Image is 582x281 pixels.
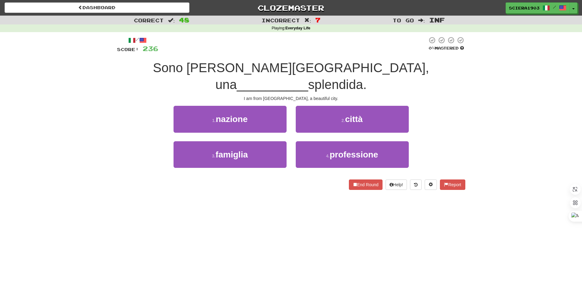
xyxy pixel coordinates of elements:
span: 7 [315,16,320,24]
span: sciera1903 [509,5,540,11]
span: 48 [179,16,189,24]
span: __________ [237,77,308,92]
span: To go [393,17,414,23]
span: Incorrect [262,17,300,23]
span: Inf [429,16,445,24]
button: Help! [386,179,407,190]
span: professione [330,150,378,159]
div: I am from [GEOGRAPHIC_DATA], a beautiful city. [117,95,465,102]
span: : [168,18,175,23]
button: Report [440,179,465,190]
span: / [553,5,556,9]
span: Score: [117,47,139,52]
span: splendida. [308,77,367,92]
a: sciera1903 / [506,2,570,13]
div: Mastered [427,46,465,51]
span: 236 [143,45,158,52]
span: Sono [PERSON_NAME][GEOGRAPHIC_DATA], una [153,61,429,92]
button: 1.nazione [174,106,287,132]
a: Clozemaster [199,2,383,13]
span: nazione [216,114,247,124]
a: Dashboard [5,2,189,13]
span: città [345,114,363,124]
button: Round history (alt+y) [410,179,422,190]
div: / [117,36,158,44]
small: 4 . [326,153,330,158]
small: 1 . [212,118,216,123]
small: 2 . [342,118,345,123]
span: 0 % [429,46,435,50]
small: 3 . [212,153,216,158]
span: famiglia [215,150,248,159]
button: End Round [349,179,383,190]
button: 4.professione [296,141,409,168]
strong: Everyday Life [285,26,310,30]
button: 3.famiglia [174,141,287,168]
button: 2.città [296,106,409,132]
span: Correct [134,17,164,23]
span: : [418,18,425,23]
span: : [304,18,311,23]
